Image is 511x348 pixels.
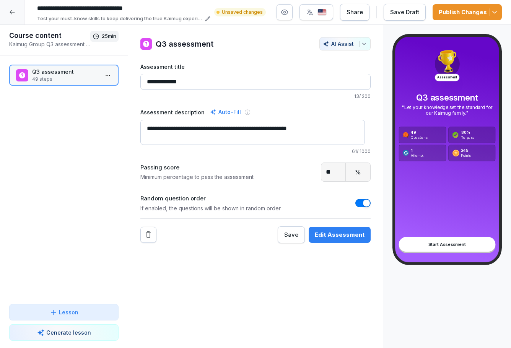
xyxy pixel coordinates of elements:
[411,130,428,135] p: 49
[390,8,419,16] div: Save Draft
[102,33,116,40] p: 25 min
[284,231,298,239] div: Save
[309,227,371,243] button: Edit Assessment
[461,130,475,135] p: 80 %
[59,308,78,316] p: Lesson
[403,132,409,138] img: assessment_question.svg
[433,4,502,20] button: Publish Changes
[222,9,263,16] p: Unsaved changes
[340,4,369,21] button: Share
[411,135,428,140] p: Questions
[439,8,496,16] div: Publish Changes
[435,74,459,81] p: Assessment
[321,163,346,181] input: Passing Score
[399,104,496,116] p: "Let your knowledge set the standard for our Kaimug family."
[452,150,459,157] img: assessment_coin.svg
[403,150,409,156] img: assessment_attempt.svg
[461,148,471,153] p: 245
[9,31,90,40] h1: Course content
[452,132,459,138] img: assessment_check.svg
[140,163,254,172] p: Passing score
[347,8,363,16] div: Share
[399,237,496,252] div: Start Assessment
[384,4,426,21] button: Save Draft
[46,328,91,337] p: Generate lesson
[461,153,471,158] p: Points
[208,107,242,117] div: Auto-Fill
[37,15,203,23] p: Test your must-know skills to keep delivering the true Kaimug experience. Top performers will rec...
[323,41,367,47] div: AI Assist
[32,68,99,76] p: Q3 assessment
[434,48,461,75] img: trophy.png
[140,63,371,71] label: Assessment title
[9,324,119,341] button: Generate lesson
[140,205,281,212] p: If enabled, the questions will be shown in random order
[9,304,119,320] button: Lesson
[140,93,371,100] p: 13 / 200
[317,9,327,16] img: us.svg
[278,226,305,243] button: Save
[9,65,119,86] div: Q3 assessment49 steps
[156,38,213,50] h1: Q3 assessment
[411,153,423,158] p: Attempt
[315,231,365,239] div: Edit Assessment
[140,108,205,116] label: Assessment description
[140,148,371,155] p: 61 / 1000
[399,93,496,102] p: Q3 assessment
[461,135,475,140] p: To pass
[411,148,423,153] p: 1
[346,163,370,181] div: %
[319,37,371,50] button: AI Assist
[140,173,254,181] p: Minimum percentage to pass the assessment
[9,40,90,48] p: Kaimug Group Q3 assessment (in draft)
[140,194,281,203] p: Random question order
[32,76,99,83] p: 49 steps
[140,227,156,243] button: Remove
